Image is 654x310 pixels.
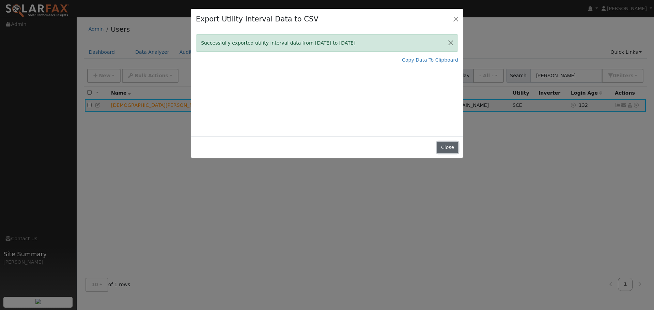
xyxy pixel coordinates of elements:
[402,56,458,64] a: Copy Data To Clipboard
[437,142,458,153] button: Close
[451,14,461,23] button: Close
[443,35,458,51] button: Close
[196,14,318,25] h4: Export Utility Interval Data to CSV
[196,34,458,52] div: Successfully exported utility interval data from [DATE] to [DATE]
